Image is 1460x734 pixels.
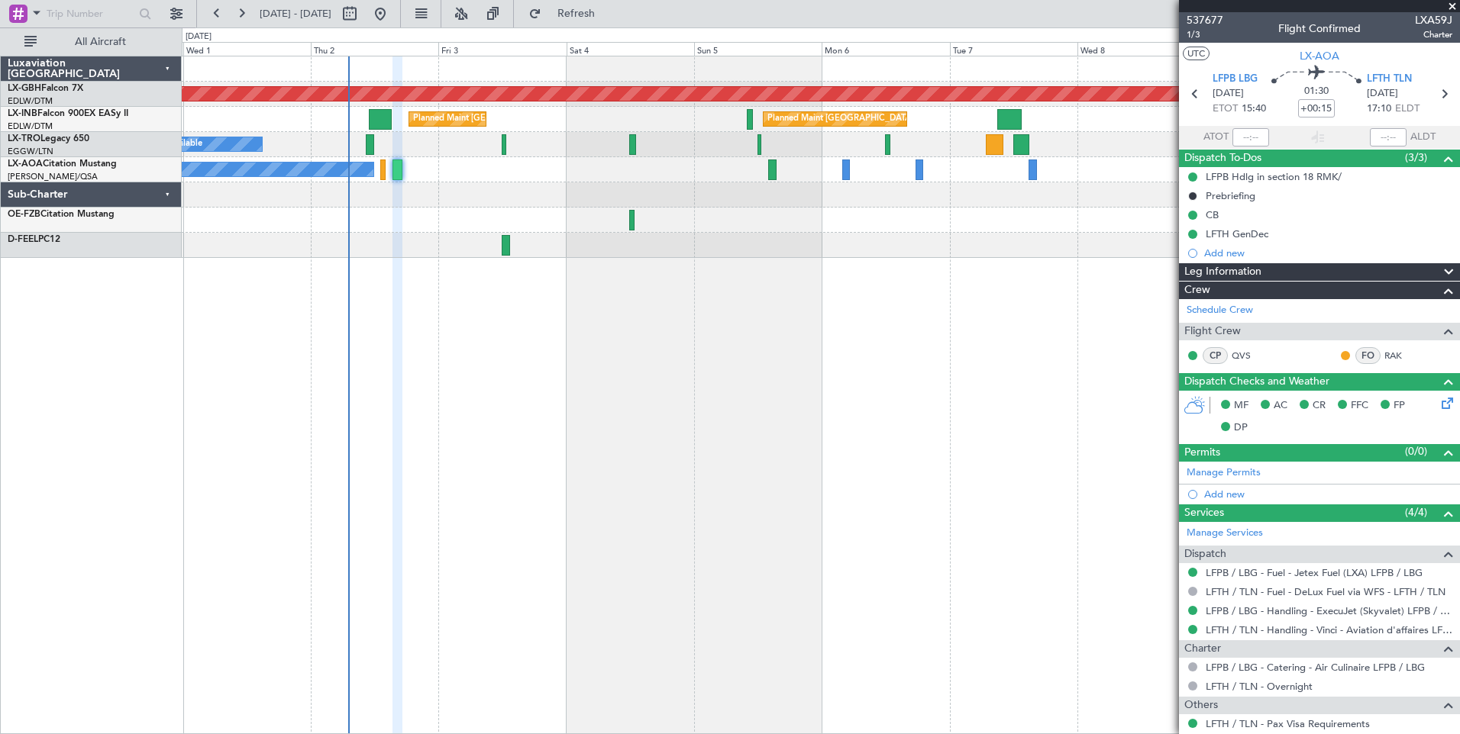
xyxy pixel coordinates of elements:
[1184,373,1329,391] span: Dispatch Checks and Weather
[1394,398,1405,414] span: FP
[1206,717,1370,730] a: LFTH / TLN - Pax Visa Requirements
[1213,86,1244,101] span: [DATE]
[8,84,41,93] span: LX-GBH
[1077,42,1205,56] div: Wed 8
[1351,398,1368,414] span: FFC
[1405,504,1427,520] span: (4/4)
[1206,208,1219,221] div: CB
[1206,189,1255,202] div: Prebriefing
[1300,48,1339,64] span: LX-AOA
[1184,640,1221,658] span: Charter
[1206,227,1268,240] div: LFTH GenDec
[1355,347,1381,364] div: FO
[1213,101,1238,117] span: ETOT
[1187,526,1263,541] a: Manage Services
[1184,546,1226,563] span: Dispatch
[8,121,53,132] a: EDLW/DTM
[8,109,37,118] span: LX-INB
[1206,585,1445,598] a: LFTH / TLN - Fuel - DeLux Fuel via WFS - LFTH / TLN
[1415,28,1452,41] span: Charter
[1187,303,1253,318] a: Schedule Crew
[1234,420,1248,436] span: DP
[8,146,53,157] a: EGGW/LTN
[1395,101,1420,117] span: ELDT
[1405,443,1427,459] span: (0/0)
[1187,28,1223,41] span: 1/3
[694,42,822,56] div: Sun 5
[1304,84,1329,99] span: 01:30
[8,210,115,219] a: OE-FZBCitation Mustang
[1213,72,1258,87] span: LFPB LBG
[544,8,609,19] span: Refresh
[413,108,559,130] div: Planned Maint [GEOGRAPHIC_DATA]
[1184,444,1220,462] span: Permits
[1203,347,1228,364] div: CP
[1203,130,1229,145] span: ATOT
[1274,398,1287,414] span: AC
[1384,349,1419,362] a: RAK
[8,95,53,107] a: EDLW/DTM
[1184,504,1224,522] span: Services
[950,42,1077,56] div: Tue 7
[1184,150,1261,167] span: Dispatch To-Dos
[311,42,438,56] div: Thu 2
[1410,130,1436,145] span: ALDT
[1234,398,1248,414] span: MF
[1313,398,1326,414] span: CR
[8,134,40,143] span: LX-TRO
[1187,12,1223,28] span: 537677
[1278,21,1361,37] div: Flight Confirmed
[767,108,1008,130] div: Planned Maint [GEOGRAPHIC_DATA] ([GEOGRAPHIC_DATA])
[1415,12,1452,28] span: LXA59J
[1232,349,1266,362] a: QVS
[1184,323,1241,340] span: Flight Crew
[1405,150,1427,166] span: (3/3)
[1206,623,1452,636] a: LFTH / TLN - Handling - Vinci - Aviation d'affaires LFTH / TLN*****MY HANDLING****
[8,134,89,143] a: LX-TROLegacy 650
[8,84,83,93] a: LX-GBHFalcon 7X
[567,42,694,56] div: Sat 4
[1184,282,1210,299] span: Crew
[438,42,566,56] div: Fri 3
[1367,101,1391,117] span: 17:10
[822,42,949,56] div: Mon 6
[47,2,134,25] input: Trip Number
[8,171,98,182] a: [PERSON_NAME]/QSA
[1184,263,1261,281] span: Leg Information
[186,31,212,43] div: [DATE]
[8,235,60,244] a: D-FEELPC12
[8,210,40,219] span: OE-FZB
[1367,86,1398,101] span: [DATE]
[522,2,613,26] button: Refresh
[8,159,117,169] a: LX-AOACitation Mustang
[1206,566,1423,579] a: LFPB / LBG - Fuel - Jetex Fuel (LXA) LFPB / LBG
[1206,604,1452,617] a: LFPB / LBG - Handling - ExecuJet (Skyvalet) LFPB / LBG
[1232,128,1269,146] input: --:--
[1204,246,1452,259] div: Add new
[1184,697,1218,714] span: Others
[40,37,161,47] span: All Aircraft
[1187,465,1261,481] a: Manage Permits
[1367,72,1412,87] span: LFTH TLN
[1206,680,1313,693] a: LFTH / TLN - Overnight
[1183,47,1210,60] button: UTC
[17,30,166,54] button: All Aircraft
[8,159,43,169] span: LX-AOA
[1204,488,1452,501] div: Add new
[1206,170,1342,183] div: LFPB Hdlg in section 18 RMK/
[260,7,331,21] span: [DATE] - [DATE]
[183,42,311,56] div: Wed 1
[8,109,128,118] a: LX-INBFalcon 900EX EASy II
[1206,661,1425,674] a: LFPB / LBG - Catering - Air Culinaire LFPB / LBG
[8,235,38,244] span: D-FEEL
[1242,101,1266,117] span: 15:40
